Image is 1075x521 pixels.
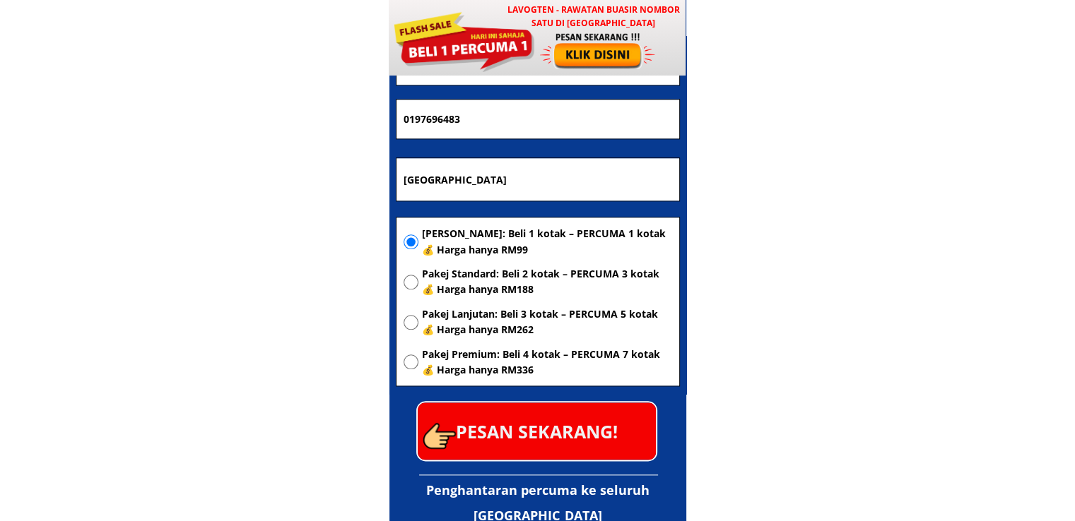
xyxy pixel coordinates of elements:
[422,226,672,258] span: [PERSON_NAME]: Beli 1 kotak – PERCUMA 1 kotak 💰 Harga hanya RM99
[422,306,672,338] span: Pakej Lanjutan: Beli 3 kotak – PERCUMA 5 kotak 💰 Harga hanya RM262
[500,3,686,30] h3: LAVOGTEN - Rawatan Buasir Nombor Satu di [GEOGRAPHIC_DATA]
[400,100,676,139] input: Nombor Telefon Bimbit
[422,347,672,378] span: Pakej Premium: Beli 4 kotak – PERCUMA 7 kotak 💰 Harga hanya RM336
[418,402,656,460] p: PESAN SEKARANG!
[400,158,676,200] input: Alamat
[422,266,672,298] span: Pakej Standard: Beli 2 kotak – PERCUMA 3 kotak 💰 Harga hanya RM188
